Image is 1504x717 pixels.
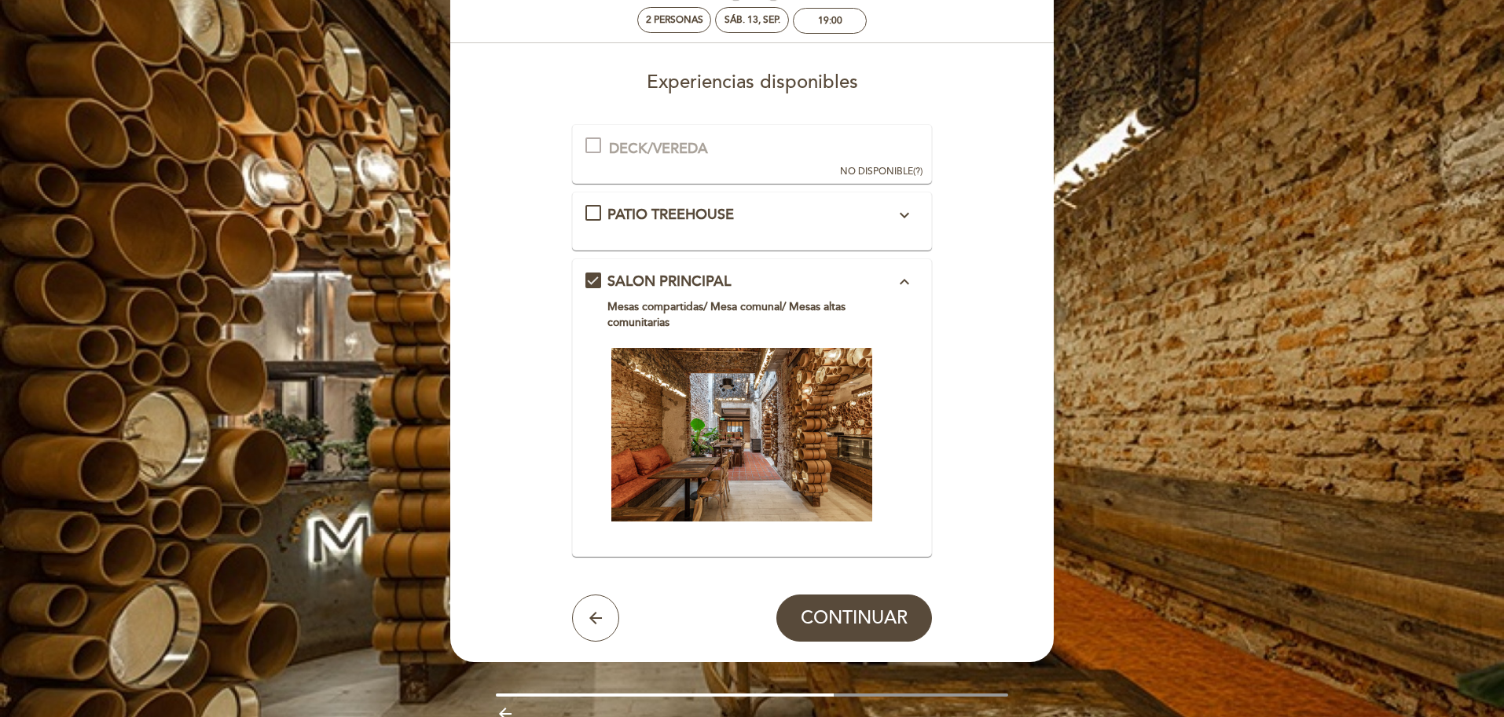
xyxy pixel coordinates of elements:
span: NO DISPONIBLE [840,166,913,177]
span: CONTINUAR [801,607,908,629]
button: NO DISPONIBLE(?) [835,125,927,178]
button: CONTINUAR [776,594,932,642]
md-checkbox: PATIO TREEHOUSE expand_more Mesas al aire libre / Zona Pet Friendly El patio no es techado. En ca... [585,205,919,225]
md-checkbox: SALON PRINCIPAL expand_more Mesas compartidas/ Mesa comunal/ Mesas altas comunitarias [585,272,919,531]
span: PATIO TREEHOUSE [607,206,734,223]
button: expand_more [890,205,919,225]
button: arrow_back [572,594,619,642]
div: sáb. 13, sep. [724,14,780,26]
span: 2 personas [646,14,703,26]
img: salon [611,348,872,521]
strong: Mesas compartidas/ Mesa comunal/ Mesas altas comunitarias [607,300,846,329]
i: arrow_back [586,609,605,627]
button: expand_less [890,272,919,292]
div: (?) [840,165,923,178]
i: expand_less [895,273,914,291]
div: DECK/VEREDA [609,139,708,159]
i: expand_more [895,206,914,225]
span: SALON PRINCIPAL [607,273,731,290]
div: 19:00 [818,15,842,27]
span: Experiencias disponibles [647,71,858,93]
